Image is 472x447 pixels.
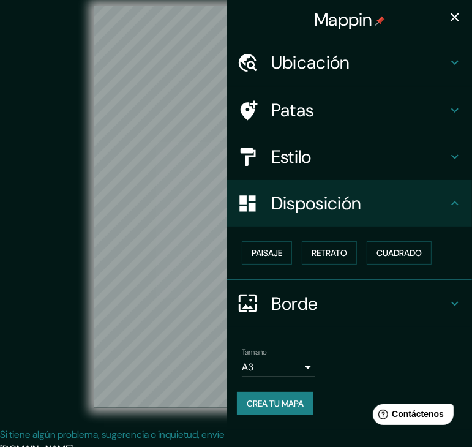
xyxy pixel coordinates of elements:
font: A3 [242,361,253,374]
div: Borde [227,280,472,327]
div: Disposición [227,180,472,227]
button: Retrato [302,241,357,265]
font: Tamaño [242,347,267,357]
button: Cuadrado [367,241,432,265]
div: Patas [227,87,472,133]
font: Paisaje [252,247,282,258]
font: Cuadrado [376,247,422,258]
div: Ubicación [227,39,472,86]
font: Borde [271,292,318,315]
div: A3 [242,358,315,377]
font: Patas [271,99,314,122]
button: Crea tu mapa [237,392,313,415]
font: Retrato [312,247,347,258]
font: Estilo [271,145,312,168]
font: Ubicación [271,51,350,74]
img: pin-icon.png [375,16,385,26]
div: Estilo [227,133,472,180]
button: Paisaje [242,241,292,265]
font: Disposición [271,192,361,215]
iframe: Lanzador de widgets de ayuda [363,399,459,434]
canvas: Mapa [94,6,378,408]
font: Crea tu mapa [247,398,304,409]
font: Mappin [314,8,373,31]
